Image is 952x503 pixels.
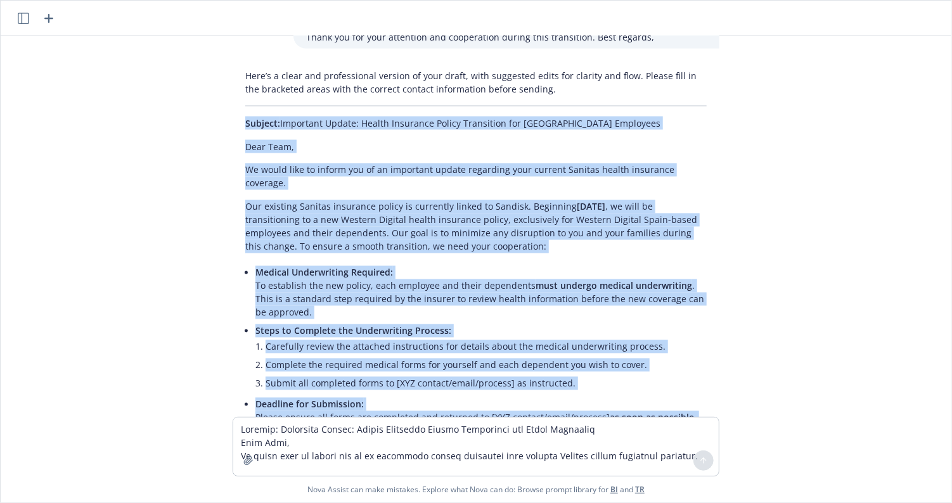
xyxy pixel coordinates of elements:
p: We would like to inform you of an important update regarding your current Sanitas health insuranc... [245,163,707,190]
p: Thank you for your attention and cooperation during this transition. Best regards, [306,30,707,44]
p: Please ensure all forms are completed and returned to [XYZ contact/email/process] . Timely submis... [255,398,707,451]
li: Submit all completed forms to [XYZ contact/email/process] as instructed. [266,374,707,393]
span: Subject: [245,117,280,129]
p: Important Update: Health Insurance Policy Transition for [GEOGRAPHIC_DATA] Employees [245,117,707,130]
p: Dear Team, [245,140,707,153]
p: To establish the new policy, each employee and their dependents . This is a standard step require... [255,266,707,319]
p: Our existing Sanitas insurance policy is currently linked to Sandisk. Beginning , we will be tran... [245,200,707,253]
a: TR [635,484,645,495]
li: Carefully review the attached instructions for details about the medical underwriting process. [266,338,707,356]
span: [DATE] [577,201,605,213]
span: Steps to Complete the Underwriting Process: [255,325,451,337]
span: Medical Underwriting Required: [255,267,393,279]
span: must undergo medical underwriting [536,280,692,292]
p: Here’s a clear and professional version of your draft, with suggested edits for clarity and flow.... [245,69,707,96]
li: Complete the required medical forms for yourself and each dependent you wish to cover. [266,356,707,374]
span: Nova Assist can make mistakes. Explore what Nova can do: Browse prompt library for and [6,476,946,502]
span: Deadline for Submission: [255,398,364,411]
a: BI [610,484,618,495]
